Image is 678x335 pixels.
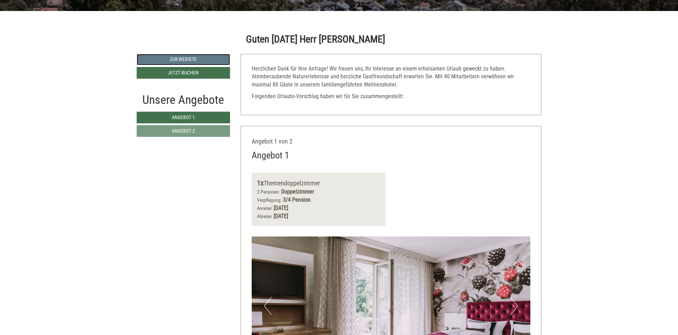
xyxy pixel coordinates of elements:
a: Zur Website [137,54,230,65]
small: Abreise: [257,213,272,219]
p: Herzlichen Dank für Ihre Anfrage! Wir freuen uns, Ihr Interesse an einem erholsamen Urlaub geweck... [252,65,531,89]
span: Angebot 2 [172,128,195,134]
a: Jetzt buchen [137,67,230,79]
b: Doppelzimmer [281,188,314,195]
b: [DATE] [274,205,288,211]
b: 3/4 Pension [283,196,311,203]
div: Themendoppelzimmer [257,178,381,188]
p: Folgenden Urlaubs-Vorschlag haben wir für Sie zusammengestellt: [252,93,531,101]
small: Anreise: [257,205,272,211]
small: 2 Personen: [257,189,280,195]
button: Previous [264,297,272,315]
span: Angebot 1 von 2 [252,138,292,145]
span: Angebot 1 [172,115,195,120]
small: Verpflegung: [257,197,281,203]
b: 1x [257,179,264,187]
div: Angebot 1 [252,149,289,162]
div: Unsere Angebote [137,91,230,108]
h1: Guten [DATE] Herr [PERSON_NAME] [246,34,385,45]
button: Next [510,297,518,315]
b: [DATE] [274,213,288,219]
